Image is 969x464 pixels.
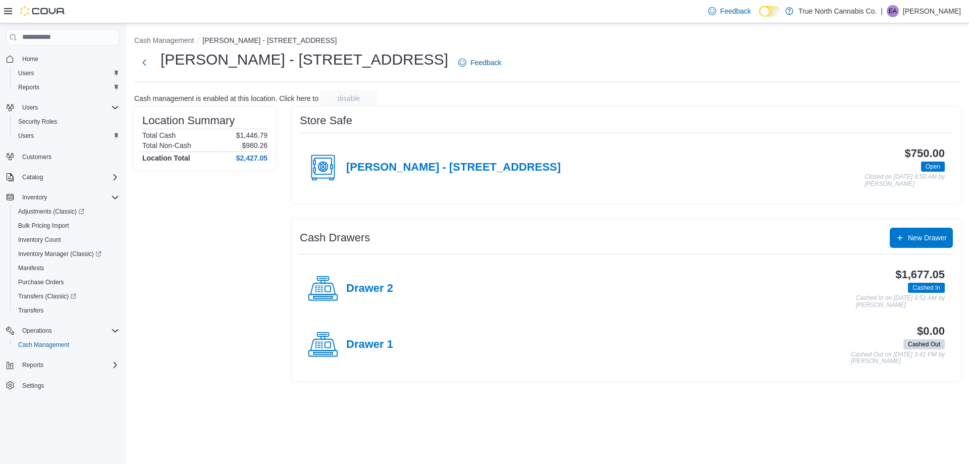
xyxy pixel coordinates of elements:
[10,129,123,143] button: Users
[18,278,64,286] span: Purchase Orders
[14,205,88,218] a: Adjustments (Classic)
[889,5,897,17] span: EA
[454,53,505,73] a: Feedback
[22,361,43,369] span: Reports
[903,5,961,17] p: [PERSON_NAME]
[134,36,194,44] button: Cash Management
[912,283,940,292] span: Cashed In
[18,83,39,91] span: Reports
[14,290,80,302] a: Transfers (Classic)
[18,292,76,300] span: Transfers (Classic)
[10,275,123,289] button: Purchase Orders
[903,339,945,349] span: Cashed Out
[851,351,945,365] p: Cashed Out on [DATE] 3:41 PM by [PERSON_NAME]
[14,234,119,246] span: Inventory Count
[22,55,38,63] span: Home
[18,118,57,126] span: Security Roles
[14,130,38,142] a: Users
[921,162,945,172] span: Open
[10,219,123,233] button: Bulk Pricing Import
[236,131,267,139] p: $1,446.79
[14,220,119,232] span: Bulk Pricing Import
[10,233,123,247] button: Inventory Count
[14,262,48,274] a: Manifests
[22,153,51,161] span: Customers
[242,141,267,149] p: $980.26
[2,170,123,184] button: Catalog
[14,339,119,351] span: Cash Management
[22,104,38,112] span: Users
[18,264,44,272] span: Manifests
[14,205,119,218] span: Adjustments (Classic)
[14,339,73,351] a: Cash Management
[18,341,69,349] span: Cash Management
[18,222,69,230] span: Bulk Pricing Import
[14,290,119,302] span: Transfers (Classic)
[14,67,119,79] span: Users
[18,359,119,371] span: Reports
[720,6,751,16] span: Feedback
[338,93,360,104] span: disable
[18,132,34,140] span: Users
[134,35,961,47] nav: An example of EuiBreadcrumbs
[142,115,235,127] h3: Location Summary
[10,303,123,318] button: Transfers
[18,151,56,163] a: Customers
[142,154,190,162] h4: Location Total
[2,51,123,66] button: Home
[2,378,123,393] button: Settings
[704,1,755,21] a: Feedback
[10,338,123,352] button: Cash Management
[20,6,66,16] img: Cova
[2,149,123,164] button: Customers
[470,58,501,68] span: Feedback
[881,5,883,17] p: |
[908,233,947,243] span: New Drawer
[22,382,44,390] span: Settings
[14,81,43,93] a: Reports
[18,101,119,114] span: Users
[2,324,123,338] button: Operations
[134,94,318,102] p: Cash management is enabled at this location. Click here to
[142,141,191,149] h6: Total Non-Cash
[18,325,56,337] button: Operations
[14,220,73,232] a: Bulk Pricing Import
[18,306,43,315] span: Transfers
[14,276,68,288] a: Purchase Orders
[18,171,47,183] button: Catalog
[14,276,119,288] span: Purchase Orders
[346,161,561,174] h4: [PERSON_NAME] - [STREET_ADDRESS]
[14,130,119,142] span: Users
[18,380,48,392] a: Settings
[865,174,945,187] p: Closed on [DATE] 9:50 AM by [PERSON_NAME]
[2,190,123,204] button: Inventory
[10,204,123,219] a: Adjustments (Classic)
[18,250,101,258] span: Inventory Manager (Classic)
[320,90,377,107] button: disable
[18,53,42,65] a: Home
[18,325,119,337] span: Operations
[18,191,51,203] button: Inventory
[908,340,940,349] span: Cashed Out
[14,248,119,260] span: Inventory Manager (Classic)
[10,247,123,261] a: Inventory Manager (Classic)
[14,116,119,128] span: Security Roles
[14,116,61,128] a: Security Roles
[856,295,945,308] p: Cashed In on [DATE] 9:51 AM by [PERSON_NAME]
[798,5,877,17] p: True North Cannabis Co.
[14,262,119,274] span: Manifests
[18,171,119,183] span: Catalog
[160,49,448,70] h1: [PERSON_NAME] - [STREET_ADDRESS]
[142,131,176,139] h6: Total Cash
[300,115,352,127] h3: Store Safe
[18,359,47,371] button: Reports
[10,115,123,129] button: Security Roles
[18,150,119,163] span: Customers
[908,283,945,293] span: Cashed In
[926,162,940,171] span: Open
[22,327,52,335] span: Operations
[18,236,61,244] span: Inventory Count
[2,358,123,372] button: Reports
[236,154,267,162] h4: $2,427.05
